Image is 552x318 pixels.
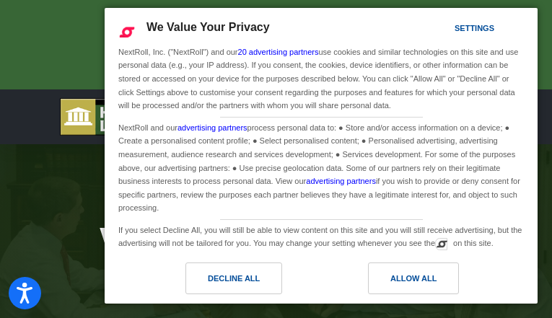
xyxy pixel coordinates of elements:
a: Decline All [113,262,321,301]
div: If you select Decline All, you will still be able to view content on this site and you will still... [115,220,527,252]
span: We Value Your Privacy [146,21,270,33]
h1: What our clients are saying [60,224,493,252]
img: logo [60,98,190,136]
div: Allow All [390,270,437,286]
a: Settings [429,17,464,43]
div: Settings [455,20,494,36]
a: advertising partners [306,177,376,185]
div: NextRoll, Inc. ("NextRoll") and our use cookies and similar technologies on this site and use per... [115,44,527,114]
a: 20 advertising partners [238,48,319,56]
div: Decline All [208,270,260,286]
a: advertising partners [178,123,247,132]
div: NextRoll and our process personal data to: ● Store and/or access information on a device; ● Creat... [115,118,527,216]
a: Allow All [321,262,529,301]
